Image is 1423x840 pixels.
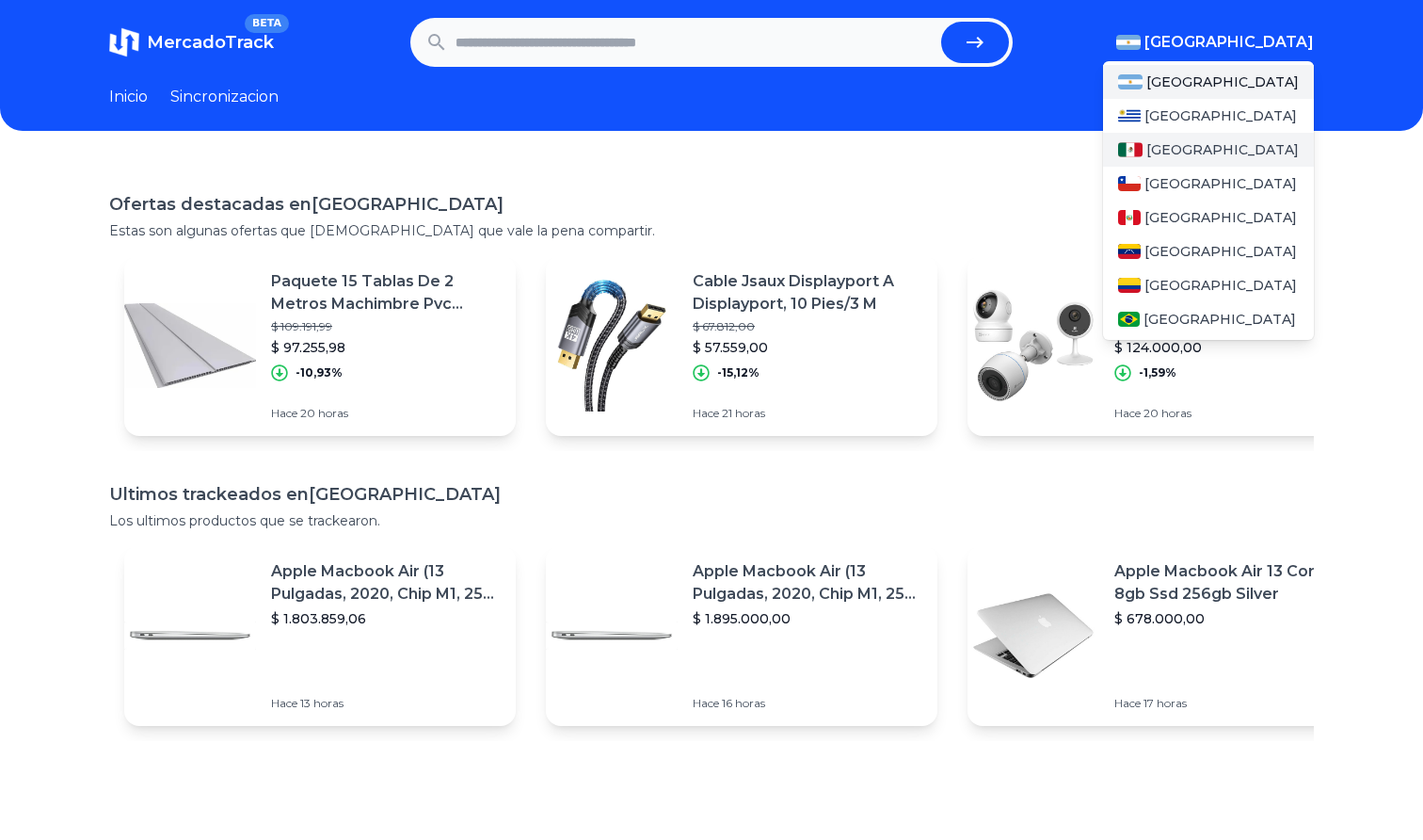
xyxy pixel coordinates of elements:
span: [GEOGRAPHIC_DATA] [1144,106,1297,125]
img: Peru [1118,210,1141,225]
p: -1,59% [1139,365,1176,380]
button: [GEOGRAPHIC_DATA] [1116,31,1314,54]
img: Featured image [967,280,1099,412]
img: Featured image [124,570,256,702]
a: Inicio [109,86,148,108]
p: Cable Jsaux Displayport A Displayport, 10 Pies/3 M [693,270,922,315]
p: $ 1.895.000,00 [693,609,922,628]
a: Featured imageApple Macbook Air (13 Pulgadas, 2020, Chip M1, 256 Gb De Ssd, 8 Gb De Ram) - Plata$... [124,545,516,726]
a: Peru[GEOGRAPHIC_DATA] [1103,201,1314,234]
a: Brasil[GEOGRAPHIC_DATA] [1103,302,1314,336]
img: Venezuela [1118,244,1141,259]
img: Featured image [967,570,1099,702]
p: Apple Macbook Air (13 Pulgadas, 2020, Chip M1, 256 Gb De Ssd, 8 Gb De Ram) - Plata [271,560,501,606]
img: Chile [1118,176,1141,191]
p: $ 1.803.859,06 [271,609,501,628]
span: [GEOGRAPHIC_DATA] [1146,73,1299,91]
img: Argentina [1118,74,1143,89]
img: Mexico [1118,142,1143,157]
p: Hace 20 horas [271,406,501,421]
p: Hace 17 horas [1114,696,1344,711]
p: Los ultimos productos que se trackearon. [109,511,1314,530]
a: Featured imageApple Macbook Air (13 Pulgadas, 2020, Chip M1, 256 Gb De Ssd, 8 Gb De Ram) - Plata$... [546,545,937,726]
img: Argentina [1116,35,1141,50]
a: Colombia[GEOGRAPHIC_DATA] [1103,268,1314,302]
a: Uruguay[GEOGRAPHIC_DATA] [1103,99,1314,133]
span: [GEOGRAPHIC_DATA] [1144,208,1297,227]
img: Brasil [1118,312,1140,327]
p: Paquete 15 Tablas De 2 Metros Machimbre Pvc Blanco 200x7mm [271,270,501,315]
p: -10,93% [296,365,343,380]
span: [GEOGRAPHIC_DATA] [1144,31,1314,54]
span: MercadoTrack [147,32,274,53]
a: Featured imageKit 3 Camaras Ip Ezviz Wifi Full Hd C1c+ C6n Int +c3tn Exter$ 126.000,00$ 124.000,0... [967,255,1359,436]
a: Venezuela[GEOGRAPHIC_DATA] [1103,234,1314,268]
img: Colombia [1118,278,1141,293]
span: [GEOGRAPHIC_DATA] [1144,242,1297,261]
a: Mexico[GEOGRAPHIC_DATA] [1103,133,1314,167]
a: Argentina[GEOGRAPHIC_DATA] [1103,65,1314,99]
a: Sincronizacion [170,86,279,108]
p: $ 678.000,00 [1114,609,1344,628]
a: MercadoTrackBETA [109,27,274,57]
span: [GEOGRAPHIC_DATA] [1144,276,1297,295]
span: [GEOGRAPHIC_DATA] [1144,174,1297,193]
a: Featured imagePaquete 15 Tablas De 2 Metros Machimbre Pvc Blanco 200x7mm$ 109.191,99$ 97.255,98-1... [124,255,516,436]
a: Featured imageCable Jsaux Displayport A Displayport, 10 Pies/3 M$ 67.812,00$ 57.559,00-15,12%Hace... [546,255,937,436]
h1: Ofertas destacadas en [GEOGRAPHIC_DATA] [109,191,1314,218]
a: Chile[GEOGRAPHIC_DATA] [1103,167,1314,201]
p: $ 57.559,00 [693,338,922,357]
p: Apple Macbook Air 13 Core I5 8gb Ssd 256gb Silver [1114,560,1344,606]
p: Hace 13 horas [271,696,501,711]
p: Hace 20 horas [1114,406,1344,421]
p: -15,12% [717,365,759,380]
a: Featured imageApple Macbook Air 13 Core I5 8gb Ssd 256gb Silver$ 678.000,00Hace 17 horas [967,545,1359,726]
p: Hace 21 horas [693,406,922,421]
span: BETA [245,14,289,33]
p: Estas son algunas ofertas que [DEMOGRAPHIC_DATA] que vale la pena compartir. [109,221,1314,240]
p: $ 109.191,99 [271,319,501,334]
p: $ 67.812,00 [693,319,922,334]
img: Featured image [546,570,678,702]
img: Uruguay [1118,108,1141,123]
p: $ 97.255,98 [271,338,501,357]
h1: Ultimos trackeados en [GEOGRAPHIC_DATA] [109,481,1314,508]
span: [GEOGRAPHIC_DATA] [1146,140,1299,159]
p: $ 124.000,00 [1114,338,1344,357]
img: Featured image [546,280,678,412]
img: MercadoTrack [109,27,139,57]
span: [GEOGRAPHIC_DATA] [1143,310,1296,329]
p: Apple Macbook Air (13 Pulgadas, 2020, Chip M1, 256 Gb De Ssd, 8 Gb De Ram) - Plata [693,560,922,606]
p: Hace 16 horas [693,696,922,711]
img: Featured image [124,280,256,412]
